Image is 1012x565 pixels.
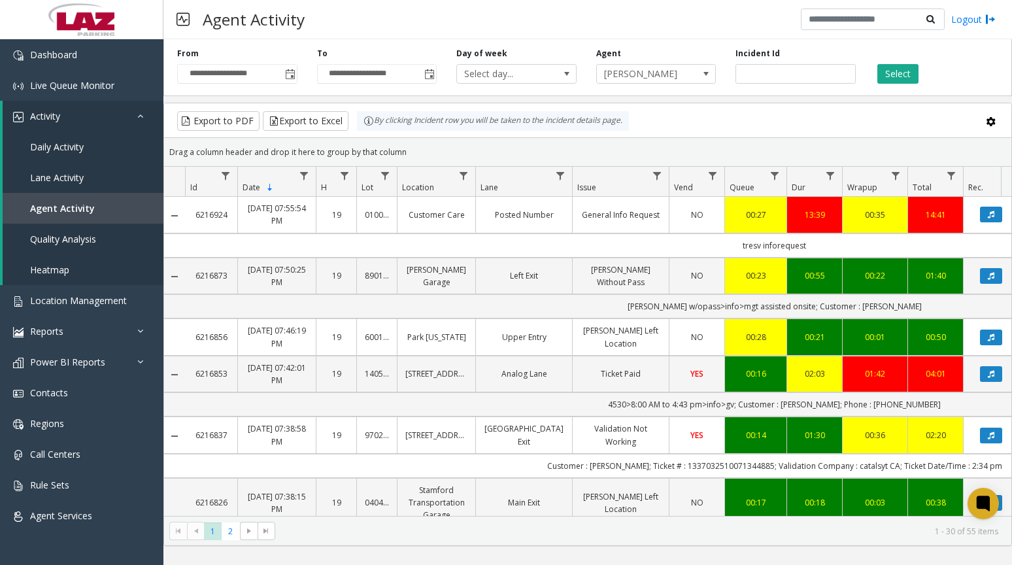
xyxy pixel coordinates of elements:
[365,331,389,343] a: 600158
[3,131,163,162] a: Daily Activity
[704,167,722,184] a: Vend Filter Menu
[30,171,84,184] span: Lane Activity
[324,269,348,282] a: 19
[246,202,308,227] a: [DATE] 07:55:54 PM
[30,233,96,245] span: Quality Analysis
[596,48,621,60] label: Agent
[581,368,661,380] a: Ticket Paid
[30,141,84,153] span: Daily Activity
[324,331,348,343] a: 19
[677,331,717,343] a: NO
[581,490,661,515] a: [PERSON_NAME] Left Location
[674,182,693,193] span: Vend
[164,211,185,221] a: Collapse Details
[177,48,199,60] label: From
[913,182,932,193] span: Total
[246,324,308,349] a: [DATE] 07:46:19 PM
[265,182,275,193] span: Sortable
[3,254,163,285] a: Heatmap
[365,269,389,282] a: 890115
[324,429,348,441] a: 19
[916,331,955,343] a: 00:50
[164,271,185,282] a: Collapse Details
[733,269,779,282] a: 00:23
[481,182,498,193] span: Lane
[3,224,163,254] a: Quality Analysis
[795,331,834,343] a: 00:21
[733,496,779,509] a: 00:17
[766,167,784,184] a: Queue Filter Menu
[851,368,900,380] a: 01:42
[581,209,661,221] a: General Info Request
[484,331,564,343] a: Upper Entry
[177,111,260,131] button: Export to PDF
[851,331,900,343] div: 00:01
[283,526,998,537] kendo-pager-info: 1 - 30 of 55 items
[164,167,1011,516] div: Data table
[30,264,69,276] span: Heatmap
[193,209,229,221] a: 6216924
[877,64,919,84] button: Select
[246,264,308,288] a: [DATE] 07:50:25 PM
[317,48,328,60] label: To
[3,101,163,131] a: Activity
[13,112,24,122] img: 'icon'
[916,269,955,282] a: 01:40
[365,209,389,221] a: 010016
[733,331,779,343] div: 00:28
[851,269,900,282] div: 00:22
[795,496,834,509] div: 00:18
[246,362,308,386] a: [DATE] 07:42:01 PM
[246,490,308,515] a: [DATE] 07:38:15 PM
[13,511,24,522] img: 'icon'
[851,209,900,221] a: 00:35
[916,368,955,380] a: 04:01
[30,417,64,430] span: Regions
[795,209,834,221] div: 13:39
[13,450,24,460] img: 'icon'
[263,111,348,131] button: Export to Excel
[677,209,717,221] a: NO
[240,522,258,540] span: Go to the next page
[30,509,92,522] span: Agent Services
[484,209,564,221] a: Posted Number
[405,331,467,343] a: Park [US_STATE]
[916,209,955,221] a: 14:41
[13,388,24,399] img: 'icon'
[377,167,394,184] a: Lot Filter Menu
[204,522,222,540] span: Page 1
[363,116,374,126] img: infoIcon.svg
[733,368,779,380] a: 00:16
[822,167,839,184] a: Dur Filter Menu
[324,209,348,221] a: 19
[190,182,197,193] span: Id
[164,369,185,380] a: Collapse Details
[357,111,629,131] div: By clicking Incident row you will be taken to the incident details page.
[690,430,703,441] span: YES
[402,182,434,193] span: Location
[677,429,717,441] a: YES
[422,65,436,83] span: Toggle popup
[455,167,473,184] a: Location Filter Menu
[677,368,717,380] a: YES
[690,368,703,379] span: YES
[193,368,229,380] a: 6216853
[951,12,996,26] a: Logout
[916,496,955,509] div: 00:38
[733,209,779,221] a: 00:27
[795,269,834,282] a: 00:55
[916,429,955,441] div: 02:20
[733,429,779,441] div: 00:14
[484,496,564,509] a: Main Exit
[13,50,24,61] img: 'icon'
[164,431,185,441] a: Collapse Details
[405,429,467,441] a: [STREET_ADDRESS]
[581,264,661,288] a: [PERSON_NAME] Without Pass
[581,324,661,349] a: [PERSON_NAME] Left Location
[3,162,163,193] a: Lane Activity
